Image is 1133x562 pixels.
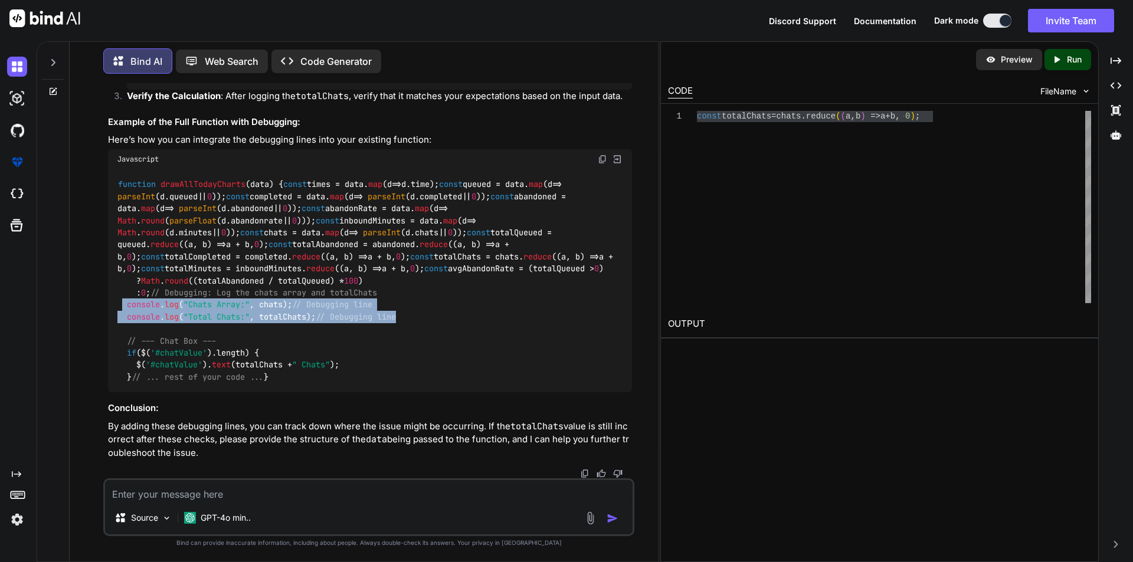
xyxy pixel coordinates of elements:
[850,111,855,121] span: ,
[188,239,207,250] span: a, b
[860,111,865,121] span: )
[349,191,363,202] span: =>
[131,512,158,524] p: Source
[127,90,221,101] strong: Verify the Calculation
[117,155,159,164] span: Javascript
[127,311,160,322] span: console
[1081,86,1091,96] img: chevron down
[254,239,259,250] span: 0
[387,179,401,190] span: =>
[127,347,136,358] span: if
[141,287,146,298] span: 0
[141,275,160,286] span: Math
[108,402,632,415] h3: Conclusion:
[420,191,462,202] span: completed
[885,111,890,121] span: +
[854,15,916,27] button: Documentation
[141,264,165,274] span: const
[165,311,179,322] span: log
[722,111,771,121] span: totalChats
[169,191,198,202] span: queued
[108,420,632,460] p: By adding these debugging lines, you can track down where the issue might be occurring. If the va...
[880,111,885,121] span: a
[910,111,915,121] span: )
[453,239,495,250] span: ( ) =>
[7,88,27,109] img: darkAi-studio
[150,287,377,298] span: // Debugging: Log the chats array and totalChats
[325,227,339,238] span: map
[207,191,212,202] span: 0
[330,191,344,202] span: map
[127,264,132,274] span: 0
[118,179,156,190] span: function
[668,111,682,122] div: 1
[169,215,217,226] span: parseFloat
[344,227,358,238] span: =>
[1001,54,1033,65] p: Preview
[801,111,805,121] span: .
[411,179,430,190] span: time
[523,251,552,262] span: reduce
[316,215,339,226] span: const
[895,111,900,121] span: ,
[141,227,165,238] span: round
[141,203,155,214] span: map
[415,203,429,214] span: map
[368,191,405,202] span: parseInt
[205,54,258,68] p: Web Search
[292,215,297,226] span: 0
[510,420,564,432] code: totalChats
[292,251,320,262] span: reduce
[117,191,155,202] span: parseInt
[349,191,353,202] span: d
[1040,86,1076,97] span: FileName
[580,469,590,478] img: copy
[366,433,387,445] code: data
[306,264,335,274] span: reduce
[594,264,599,274] span: 0
[161,179,245,190] span: drawAllTodayCharts
[330,251,349,262] span: a, b
[443,215,457,226] span: map
[127,90,632,103] p: : After logging the , verify that it matches your expectations based on the input data.
[7,57,27,77] img: darkChat
[344,264,363,274] span: a, b
[856,111,860,121] span: b
[292,300,372,310] span: // Debugging line
[212,360,231,370] span: text
[325,251,368,262] span: ( ) =>
[184,300,250,310] span: "Chats Array:"
[771,111,776,121] span: =
[471,191,476,202] span: 0
[302,203,325,214] span: const
[548,179,562,190] span: =>
[905,111,910,121] span: 0
[7,510,27,530] img: settings
[150,347,207,358] span: '#chatValue'
[339,264,382,274] span: ( ) =>
[363,227,401,238] span: parseInt
[221,227,226,238] span: 0
[597,469,606,478] img: like
[127,336,217,346] span: // --- Chat Box ---
[7,184,27,204] img: cloudideIcon
[584,511,597,525] img: attachment
[292,360,330,370] span: " Chats"
[697,111,722,121] span: const
[117,178,618,383] code: ( ) { times = data. ( d. ); queued = data. ( (d. || )); completed = data. ( (d. || )); abandoned ...
[561,251,580,262] span: a, b
[108,133,632,147] p: Here’s how you can integrate the debugging lines into your existing function:
[141,215,165,226] span: round
[661,310,1098,338] h2: OUTPUT
[150,239,179,250] span: reduce
[462,215,467,226] span: d
[420,239,448,250] span: reduce
[434,203,448,214] span: =>
[434,203,438,214] span: d
[598,155,607,164] img: copy
[870,111,880,121] span: =>
[396,251,401,262] span: 0
[103,538,634,547] p: Bind can provide inaccurate information, including about people. Always double-check its answers....
[854,16,916,26] span: Documentation
[300,54,372,68] p: Code Generator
